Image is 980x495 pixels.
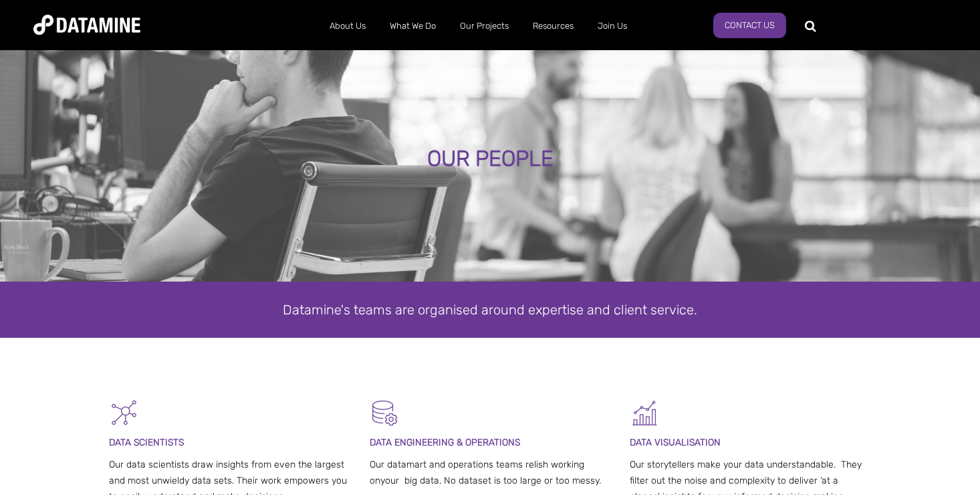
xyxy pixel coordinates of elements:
[370,437,520,448] span: DATA ENGINEERING & OPERATIONS
[630,398,660,428] img: Graph 5
[521,9,586,43] a: Resources
[586,9,639,43] a: Join Us
[318,9,378,43] a: About Us
[109,398,139,428] img: Graph - Network
[370,457,611,489] p: Our datamart and operations teams relish working onyour big data. No dataset is too large or too ...
[115,147,865,171] div: OUR PEOPLE
[448,9,521,43] a: Our Projects
[33,15,140,35] img: Datamine
[713,13,786,38] a: Contact Us
[109,437,184,448] span: DATA SCIENTISTS
[370,398,400,428] img: Datamart
[378,9,448,43] a: What We Do
[630,437,721,448] span: DATA VISUALISATION
[283,302,697,318] span: Datamine's teams are organised around expertise and client service.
